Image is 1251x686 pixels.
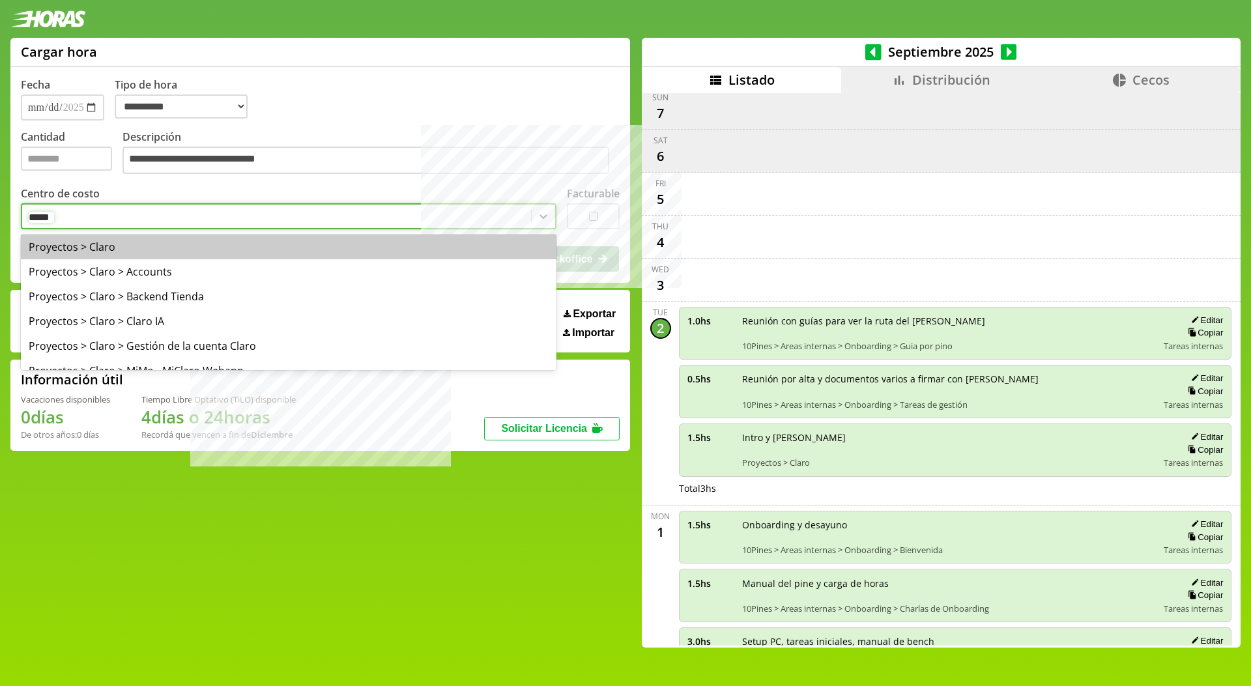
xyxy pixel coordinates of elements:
[573,308,616,320] span: Exportar
[10,10,86,27] img: logotipo
[742,340,1155,352] span: 10Pines > Areas internas > Onboarding > Guia por pino
[21,405,110,429] h1: 0 días
[21,334,556,358] div: Proyectos > Claro > Gestión de la cuenta Claro
[742,431,1155,444] span: Intro y [PERSON_NAME]
[21,371,123,388] h2: Información útil
[912,71,990,89] span: Distribución
[652,221,669,232] div: Thu
[650,318,671,339] div: 2
[1164,603,1223,614] span: Tareas internas
[1164,399,1223,410] span: Tareas internas
[742,457,1155,468] span: Proyectos > Claro
[1184,532,1223,543] button: Copiar
[21,309,556,334] div: Proyectos > Claro > Claro IA
[141,405,296,429] h1: 4 días o 24 horas
[21,393,110,405] div: Vacaciones disponibles
[687,635,733,648] span: 3.0 hs
[650,275,671,296] div: 3
[1184,590,1223,601] button: Copiar
[687,519,733,531] span: 1.5 hs
[655,178,666,189] div: Fri
[882,43,1001,61] span: Septiembre 2025
[567,186,620,201] label: Facturable
[650,232,671,253] div: 4
[251,429,293,440] b: Diciembre
[122,147,609,174] textarea: Descripción
[572,327,614,339] span: Importar
[21,147,112,171] input: Cantidad
[742,577,1155,590] span: Manual del pine y carga de horas
[1184,386,1223,397] button: Copiar
[21,43,97,61] h1: Cargar hora
[484,417,620,440] button: Solicitar Licencia
[742,315,1155,327] span: Reunión con guías para ver la ruta del [PERSON_NAME]
[1187,315,1223,326] button: Editar
[21,284,556,309] div: Proyectos > Claro > Backend Tienda
[650,522,671,543] div: 1
[21,235,556,259] div: Proyectos > Claro
[642,93,1241,646] div: scrollable content
[115,78,258,121] label: Tipo de hora
[652,264,669,275] div: Wed
[652,92,669,103] div: Sun
[1187,519,1223,530] button: Editar
[1164,544,1223,556] span: Tareas internas
[687,431,733,444] span: 1.5 hs
[653,307,668,318] div: Tue
[501,423,587,434] span: Solicitar Licencia
[742,544,1155,556] span: 10Pines > Areas internas > Onboarding > Bienvenida
[560,307,620,321] button: Exportar
[21,259,556,284] div: Proyectos > Claro > Accounts
[650,189,671,210] div: 5
[742,519,1155,531] span: Onboarding y desayuno
[742,373,1155,385] span: Reunión por alta y documentos varios a firmar con [PERSON_NAME]
[742,399,1155,410] span: 10Pines > Areas internas > Onboarding > Tareas de gestión
[1132,71,1170,89] span: Cecos
[141,429,296,440] div: Recordá que vencen a fin de
[141,393,296,405] div: Tiempo Libre Optativo (TiLO) disponible
[687,577,733,590] span: 1.5 hs
[687,315,733,327] span: 1.0 hs
[1184,444,1223,455] button: Copiar
[1187,373,1223,384] button: Editar
[21,130,122,177] label: Cantidad
[115,94,248,119] select: Tipo de hora
[679,482,1232,494] div: Total 3 hs
[1187,577,1223,588] button: Editar
[650,103,671,124] div: 7
[21,358,556,383] div: Proyectos > Claro > MiMo - MiClaro Webapp
[21,78,50,92] label: Fecha
[651,511,670,522] div: Mon
[687,373,733,385] span: 0.5 hs
[728,71,775,89] span: Listado
[742,635,1155,648] span: Setup PC, tareas iniciales, manual de bench
[1184,327,1223,338] button: Copiar
[122,130,620,177] label: Descripción
[654,135,668,146] div: Sat
[1187,635,1223,646] button: Editar
[1164,457,1223,468] span: Tareas internas
[1187,431,1223,442] button: Editar
[650,146,671,167] div: 6
[1164,340,1223,352] span: Tareas internas
[21,186,100,201] label: Centro de costo
[21,429,110,440] div: De otros años: 0 días
[742,603,1155,614] span: 10Pines > Areas internas > Onboarding > Charlas de Onboarding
